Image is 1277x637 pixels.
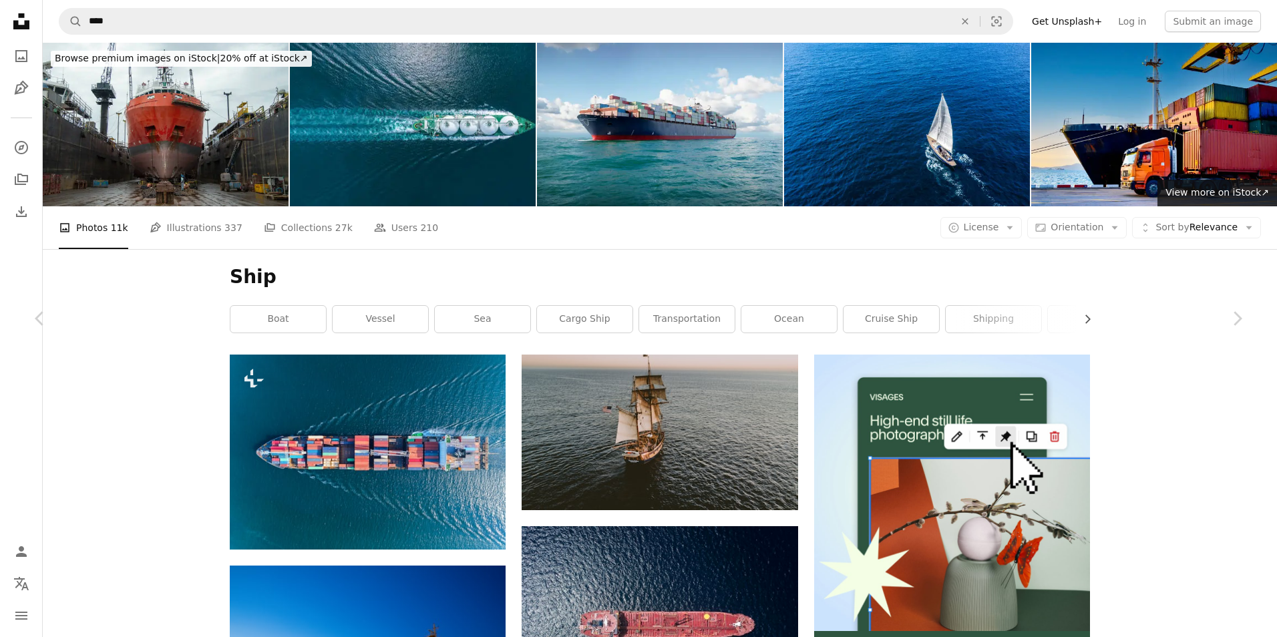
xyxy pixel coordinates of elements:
span: 210 [420,220,438,235]
a: Log in [1110,11,1154,32]
button: Sort byRelevance [1132,217,1261,238]
span: Sort by [1155,222,1189,232]
span: 27k [335,220,353,235]
span: 20% off at iStock ↗ [55,53,308,63]
a: boat [230,306,326,333]
img: Sailing [784,43,1030,206]
button: Search Unsplash [59,9,82,34]
a: cruise [1048,306,1143,333]
a: brown sailboat in beach under white sky [522,426,797,438]
img: 3d cargo container ship in sea [537,43,783,206]
button: License [940,217,1023,238]
button: Clear [950,9,980,34]
a: sea [435,306,530,333]
img: file-1723602894256-972c108553a7image [814,355,1090,630]
a: Illustrations 337 [150,206,242,249]
a: cargo ship [537,306,632,333]
button: Menu [8,602,35,629]
a: transportation [639,306,735,333]
a: shipping [946,306,1041,333]
span: Browse premium images on iStock | [55,53,220,63]
a: cruise ship [844,306,939,333]
a: Explore [8,134,35,161]
a: Next [1197,254,1277,383]
a: Log in / Sign up [8,538,35,565]
a: Users 210 [374,206,438,249]
a: aerial photography of tanker ship [522,623,797,635]
a: ocean [741,306,837,333]
img: Aerial top view container ship with crane bridge for load container, logistics import export, shi... [230,355,506,550]
button: Orientation [1027,217,1127,238]
img: Truck carrying forty-foot container leaving port terminal with ship and quay crane on the backgro... [1031,43,1277,206]
button: Language [8,570,35,597]
a: Photos [8,43,35,69]
a: Collections 27k [264,206,353,249]
img: Aerial top view LNG Tanker ship (Liquified Natural Gas) with contrail in the ocean sea ship carry... [290,43,536,206]
a: Collections [8,166,35,193]
button: scroll list to the right [1075,306,1090,333]
img: Shipping vessel in drydock undergoing repair [43,43,289,206]
a: Get Unsplash+ [1024,11,1110,32]
span: 337 [224,220,242,235]
a: View more on iStock↗ [1157,180,1277,206]
button: Submit an image [1165,11,1261,32]
span: License [964,222,999,232]
span: Orientation [1051,222,1103,232]
img: brown sailboat in beach under white sky [522,355,797,509]
a: Download History [8,198,35,225]
a: Aerial top view container ship with crane bridge for load container, logistics import export, shi... [230,446,506,458]
span: Relevance [1155,221,1238,234]
h1: Ship [230,265,1090,289]
span: View more on iStock ↗ [1165,187,1269,198]
a: Illustrations [8,75,35,101]
a: vessel [333,306,428,333]
a: Browse premium images on iStock|20% off at iStock↗ [43,43,320,75]
form: Find visuals sitewide [59,8,1013,35]
button: Visual search [980,9,1013,34]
